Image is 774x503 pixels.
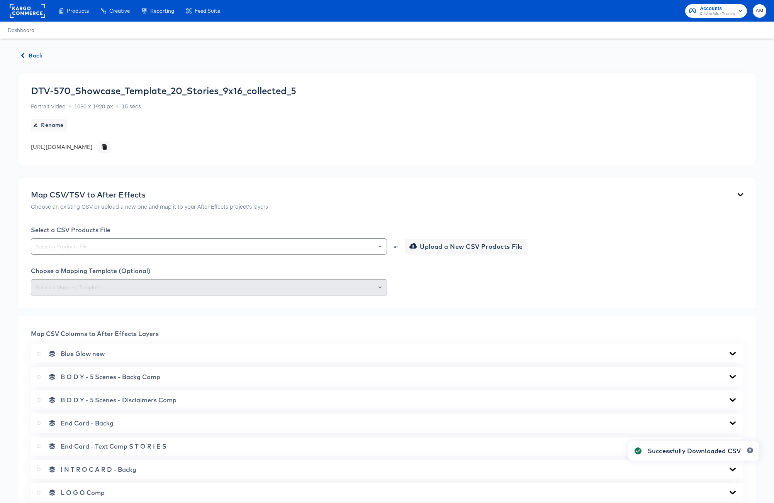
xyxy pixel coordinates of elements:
p: Choose an existing CSV or upload a new one and map it to your After Effects project's layers [31,203,268,210]
span: Map CSV Columns to After Effects Layers [31,330,159,338]
span: Blue Glow new [61,350,105,358]
div: Successfully Downloaded CSV [648,446,741,456]
span: B O D Y - 5 Scenes - Disclaimers Comp [61,396,177,404]
button: Back [19,51,46,61]
div: DTV-570_Showcase_Template_20_Stories_9x16_collected_5 [31,85,296,96]
span: Creative [109,8,130,14]
input: Select a Mapping Template [34,283,384,292]
span: I N T R O C A R D - Backg [61,466,136,473]
span: Rename [34,120,64,130]
span: 1080 x 1920 px [74,102,113,110]
span: StitcherAds - Training [700,11,735,17]
span: Feed Suite [195,8,220,14]
div: or [393,244,399,249]
span: 15 secs [122,102,141,110]
button: AccountsStitcherAds - Training [685,4,747,18]
span: Products [67,8,89,14]
span: B O D Y - 5 Scenes - Backg Comp [61,373,160,381]
span: AM [756,7,763,15]
div: Map CSV/TSV to After Effects [31,190,268,199]
button: Rename [31,119,67,132]
button: Upload a New CSV Products File [405,239,528,254]
div: Select a CSV Products File [31,226,743,234]
span: Upload a New CSV Products File [411,241,523,252]
span: End Card - Backg [61,419,114,427]
span: Accounts [700,5,735,13]
span: End Card - Text Comp S T O R I E S [61,442,166,450]
button: AM [753,4,766,18]
input: Select a Products File [34,242,384,251]
span: Back [22,51,42,61]
span: Portrait Video [31,102,66,110]
button: Open [379,241,382,252]
span: L O G O Comp [61,489,105,496]
a: Dashboard [8,27,34,33]
div: [URL][DOMAIN_NAME] [31,143,92,151]
div: Choose a Mapping Template (Optional) [31,267,743,275]
span: Reporting [150,8,174,14]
